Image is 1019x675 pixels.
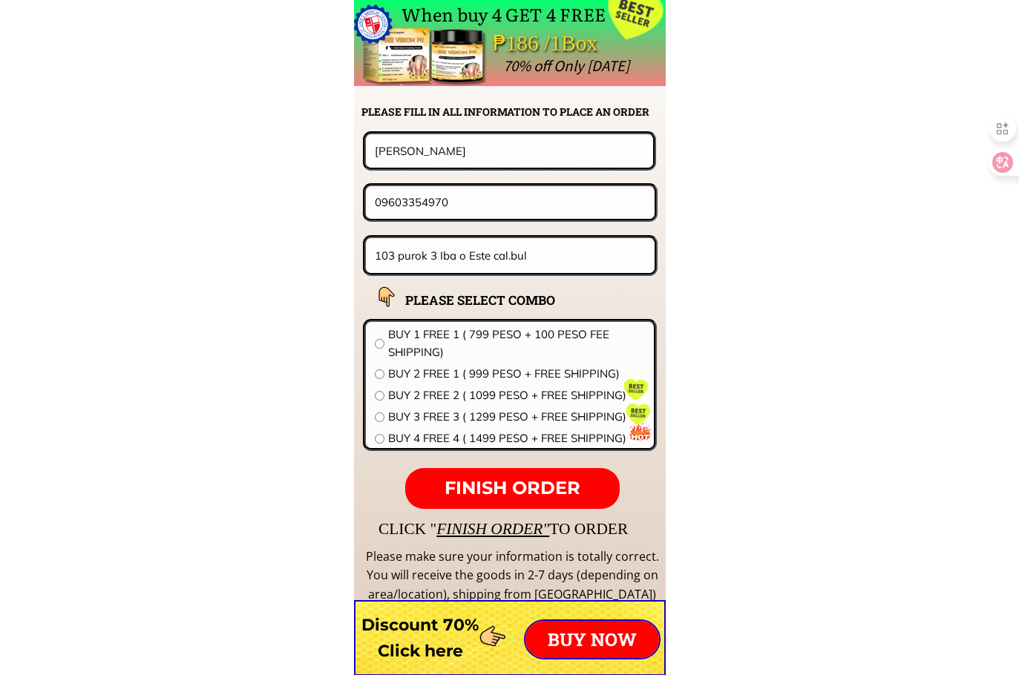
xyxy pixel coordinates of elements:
[361,104,664,120] h2: PLEASE FILL IN ALL INFORMATION TO PLACE AN ORDER
[388,365,645,383] span: BUY 2 FREE 1 ( 999 PESO + FREE SHIPPING)
[525,621,659,658] p: BUY NOW
[371,238,650,273] input: Address
[354,612,487,664] h3: Discount 70% Click here
[364,547,661,605] div: Please make sure your information is totally correct. You will receive the goods in 2-7 days (dep...
[388,386,645,404] span: BUY 2 FREE 2 ( 1099 PESO + FREE SHIPPING)
[388,326,645,361] span: BUY 1 FREE 1 ( 799 PESO + 100 PESO FEE SHIPPING)
[371,186,649,218] input: Phone number
[503,53,961,79] div: 70% off Only [DATE]
[388,429,645,447] span: BUY 4 FREE 4 ( 1499 PESO + FREE SHIPPING)
[445,477,580,498] span: FINISH ORDER
[436,520,549,538] span: FINISH ORDER"
[493,26,640,61] div: ₱186 /1Box
[371,134,648,167] input: Your name
[405,290,592,310] h2: PLEASE SELECT COMBO
[388,408,645,426] span: BUY 3 FREE 3 ( 1299 PESO + FREE SHIPPING)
